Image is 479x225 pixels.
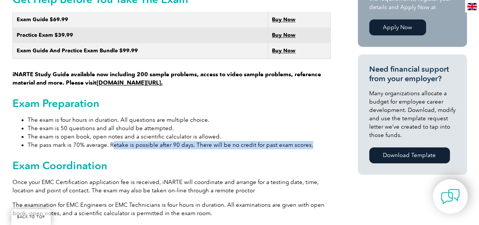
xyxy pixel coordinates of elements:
[441,187,460,206] img: contact-chat.png
[272,47,295,54] a: Buy Now
[28,124,331,132] li: The exam is 50 questions and all should be attempted.
[12,159,331,172] h2: Exam Coordination
[369,89,456,139] p: Many organizations allocate a budget for employee career development. Download, modify and use th...
[272,16,295,23] a: Buy Now
[369,19,426,35] a: Apply Now
[17,16,68,23] strong: Exam Guide $69.99
[28,132,331,141] li: The exam is open book, open notes and a scientific calculator is allowed.
[12,97,331,109] h2: Exam Preparation
[12,71,321,86] strong: iNARTE Study Guide available now including 200 sample problems, access to video sample problems, ...
[28,141,331,149] li: The pass mark is 70% average. Retake is possible after 90 days. There will be no credit for past ...
[28,116,331,124] li: The exam is four hours in duration. All questions are multiple choice.
[467,3,477,10] img: en
[11,209,51,225] a: BACK TO TOP
[369,147,450,163] a: Download Template
[12,178,331,195] p: Once your EMC Certification application fee is received, iNARTE will coordinate and arrange for a...
[369,65,456,83] h3: Need financial support from your employer?
[12,201,331,217] p: The examination for EMC Engineers or EMC Technicians is four hours in duration. All examinations ...
[17,47,138,54] strong: Exam Guide And Practice Exam Bundle $99.99
[17,32,73,38] strong: Practice Exam $39.99
[97,79,163,86] a: [DOMAIN_NAME][URL].
[272,32,295,38] a: Buy Now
